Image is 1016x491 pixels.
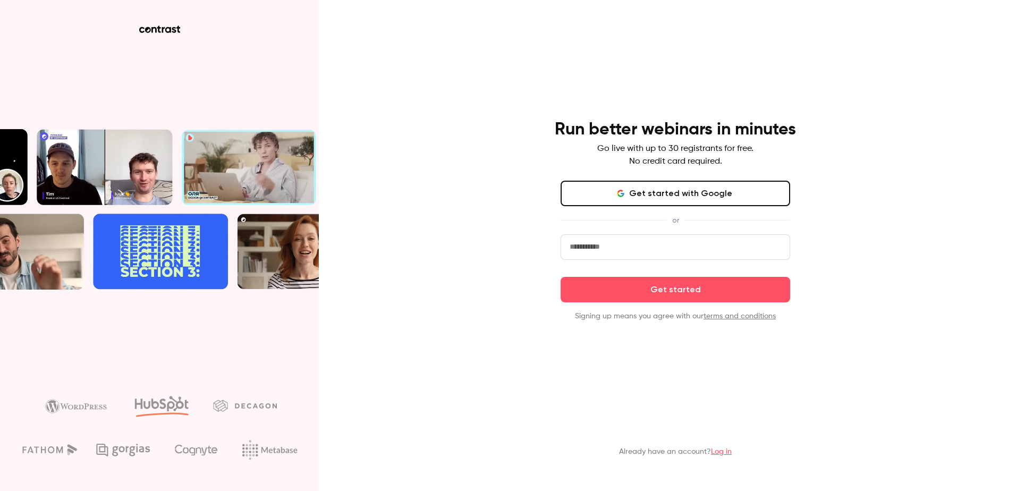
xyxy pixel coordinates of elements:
a: terms and conditions [704,312,776,320]
p: Go live with up to 30 registrants for free. No credit card required. [597,142,753,168]
span: or [667,215,684,226]
h4: Run better webinars in minutes [555,119,796,140]
button: Get started [561,277,790,302]
button: Get started with Google [561,181,790,206]
p: Signing up means you agree with our [561,311,790,321]
img: decagon [213,400,277,411]
p: Already have an account? [619,446,732,457]
a: Log in [711,448,732,455]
